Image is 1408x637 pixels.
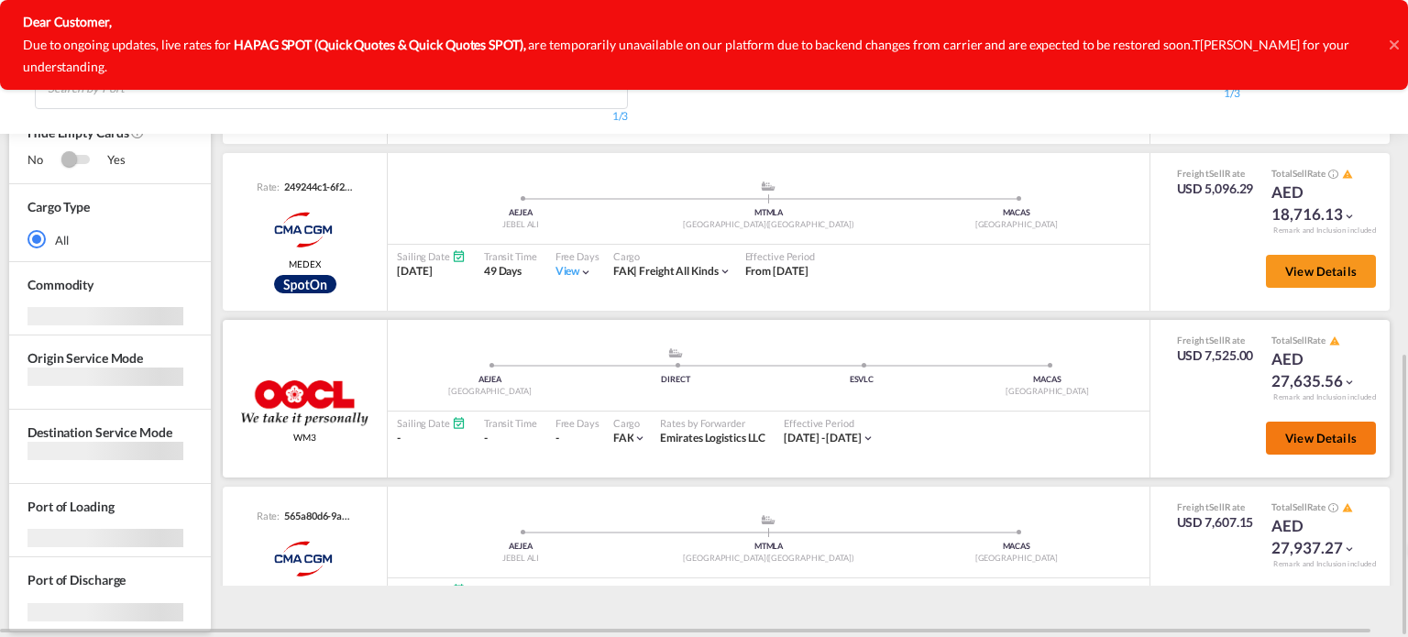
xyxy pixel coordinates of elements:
[397,249,466,263] div: Sailing Date
[745,583,815,597] div: Effective Period
[579,266,592,279] md-icon: icon-chevron-down
[1177,334,1254,346] div: Freight Rate
[1325,501,1338,515] button: Spot Rates are dynamic & can fluctuate with time
[769,374,955,386] div: ESVLC
[613,264,640,278] span: FAK
[397,386,583,398] div: [GEOGRAPHIC_DATA]
[784,431,862,446] div: 15 Sep 2025 - 30 Sep 2025
[1343,543,1356,555] md-icon: icon-chevron-down
[1271,167,1363,181] div: Total Rate
[745,249,815,263] div: Effective Period
[452,583,466,597] md-icon: Schedules Available
[397,541,644,553] div: AEJEA
[954,386,1140,398] div: [GEOGRAPHIC_DATA]
[1285,431,1357,445] span: View Details
[893,207,1140,219] div: MACAS
[555,416,599,430] div: Free Days
[27,424,172,440] span: Destination Service Mode
[1343,210,1356,223] md-icon: icon-chevron-down
[484,264,537,280] div: 49 Days
[862,432,874,445] md-icon: icon-chevron-down
[644,219,892,231] div: [GEOGRAPHIC_DATA]([GEOGRAPHIC_DATA])
[484,583,537,597] div: Transit Time
[633,432,646,445] md-icon: icon-chevron-down
[258,207,351,253] img: CMACGM Spot
[745,264,808,280] div: From 02 Sep 2025
[1292,335,1307,346] span: Sell
[1266,422,1376,455] button: View Details
[484,416,537,430] div: Transit Time
[1292,168,1307,179] span: Sell
[1285,264,1357,279] span: View Details
[644,541,892,553] div: MTMLA
[1177,167,1254,180] div: Freight Rate
[954,374,1140,386] div: MACAS
[555,431,559,446] div: -
[397,207,644,219] div: AEJEA
[1271,500,1363,515] div: Total Rate
[397,431,466,446] div: -
[613,264,719,280] div: freight all kinds
[397,583,466,597] div: Sailing Date
[1325,168,1338,181] button: Spot Rates are dynamic & can fluctuate with time
[484,249,537,263] div: Transit Time
[660,431,765,445] span: Emirates Logistics LLC
[89,151,126,170] span: Yes
[719,265,731,278] md-icon: icon-chevron-down
[484,431,537,446] div: -
[1177,180,1254,198] div: USD 5,096.29
[293,431,316,444] span: WM3
[613,431,634,445] span: FAK
[893,541,1140,553] div: MACAS
[1342,502,1353,513] md-icon: icon-alert
[784,431,862,445] span: [DATE] - [DATE]
[613,583,731,597] div: Cargo
[613,416,647,430] div: Cargo
[1259,559,1390,569] div: Remark and Inclusion included
[1271,515,1363,559] div: AED 27,937.27
[745,264,808,278] span: From [DATE]
[397,374,583,386] div: AEJEA
[1271,348,1363,392] div: AED 27,635.56
[27,572,126,588] span: Port of Discharge
[35,109,628,125] div: 1/3
[893,219,1140,231] div: [GEOGRAPHIC_DATA]
[1177,346,1254,365] div: USD 7,525.00
[27,123,192,151] span: Hide Empty Cards
[280,509,353,522] div: 565a80d6-9a31-40dd-bcc2-3171e4b59bb4.324a65ec-4b2b-3480-871e-2d33d03f69bc
[274,275,336,293] div: Rollable available
[1259,392,1390,402] div: Remark and Inclusion included
[613,249,731,263] div: Cargo
[660,416,765,430] div: Rates by Forwarder
[241,380,369,426] img: OOCL
[893,553,1140,565] div: [GEOGRAPHIC_DATA]
[397,264,466,280] div: [DATE]
[644,553,892,565] div: [GEOGRAPHIC_DATA]([GEOGRAPHIC_DATA])
[397,219,644,231] div: JEBEL ALI
[1340,168,1353,181] button: icon-alert
[555,583,599,597] div: Free Days
[1329,335,1340,346] md-icon: icon-alert
[1292,501,1307,512] span: Sell
[397,553,644,565] div: JEBEL ALI
[452,416,466,430] md-icon: Schedules Available
[1271,334,1363,348] div: Total Rate
[27,151,61,170] span: No
[258,536,351,582] img: CMACGM Spot
[1343,376,1356,389] md-icon: icon-chevron-down
[665,348,687,357] md-icon: assets/icons/custom/ship-fill.svg
[633,264,637,278] span: |
[1177,500,1254,513] div: Freight Rate
[555,264,593,280] div: Viewicon-chevron-down
[257,509,280,522] span: Rate:
[289,258,321,270] span: MEDEX
[1340,501,1353,515] button: icon-alert
[1266,255,1376,288] button: View Details
[280,180,353,193] div: 249244c1-6f26-471b-9e0a-088bd3f07ef3.aec5edef-f00e-3d9d-b0ad-2e239ef6a6c0
[644,207,892,219] div: MTMLA
[1177,513,1254,532] div: USD 7,607.15
[1327,335,1340,348] button: icon-alert
[397,416,466,430] div: Sailing Date
[1271,181,1363,225] div: AED 18,716.13
[583,374,769,386] div: DIRECT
